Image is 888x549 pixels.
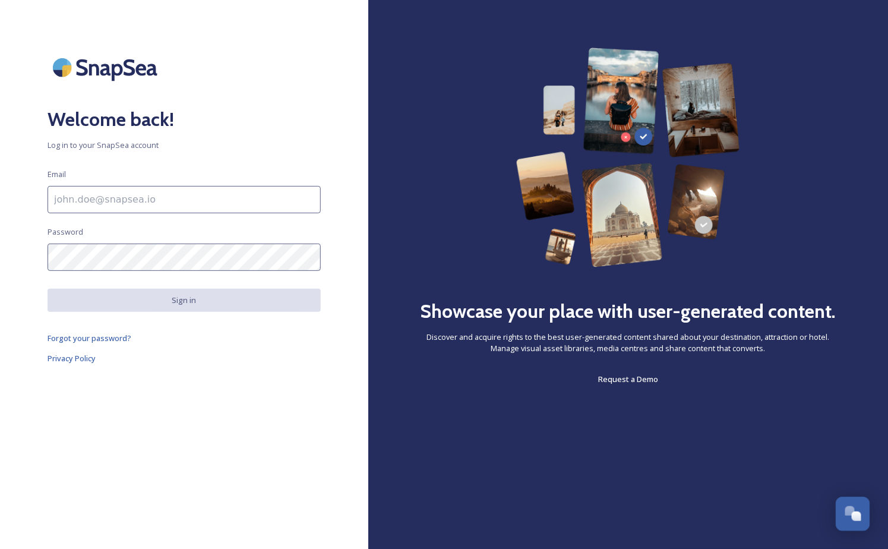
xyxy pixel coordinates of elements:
button: Open Chat [836,497,870,531]
span: Privacy Policy [48,353,96,364]
img: 63b42ca75bacad526042e722_Group%20154-p-800.png [516,48,740,267]
img: SnapSea Logo [48,48,166,87]
input: john.doe@snapsea.io [48,186,321,213]
span: Log in to your SnapSea account [48,140,321,151]
h2: Welcome back! [48,105,321,134]
span: Email [48,169,66,180]
span: Password [48,226,83,238]
h2: Showcase your place with user-generated content. [421,297,836,326]
a: Request a Demo [598,372,658,386]
button: Sign in [48,289,321,312]
a: Privacy Policy [48,351,321,365]
a: Forgot your password? [48,331,321,345]
span: Discover and acquire rights to the best user-generated content shared about your destination, att... [416,332,840,354]
span: Forgot your password? [48,333,131,343]
span: Request a Demo [598,374,658,384]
